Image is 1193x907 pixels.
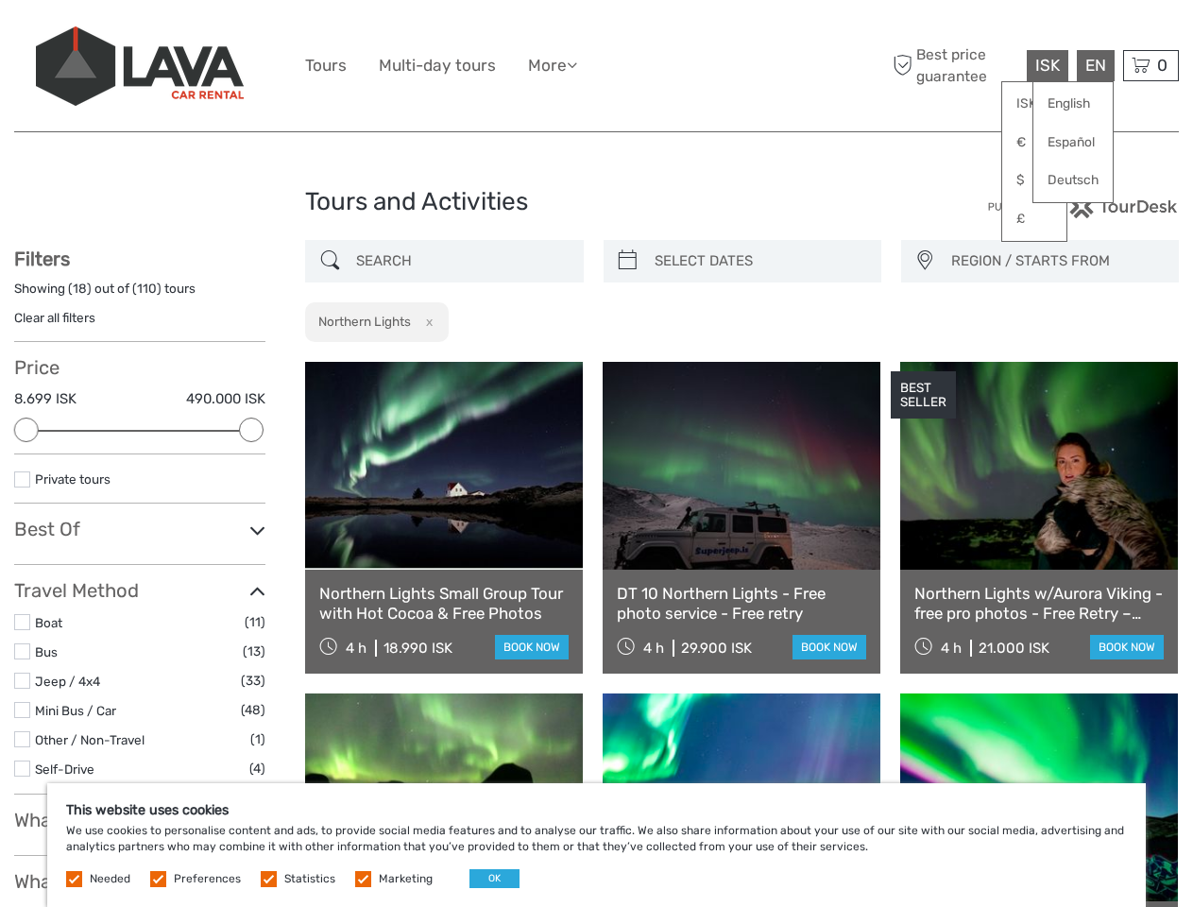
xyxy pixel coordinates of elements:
strong: Filters [14,248,70,270]
button: Open LiveChat chat widget [217,29,240,52]
div: Showing ( ) out of ( ) tours [14,280,265,309]
label: Statistics [284,871,335,887]
a: € [1002,126,1066,160]
a: English [1033,87,1113,121]
label: Marketing [379,871,433,887]
h3: What do you want to do? [14,870,265,893]
span: 4 h [643,640,664,657]
input: SEARCH [349,245,573,278]
button: x [414,312,439,332]
img: 523-13fdf7b0-e410-4b32-8dc9-7907fc8d33f7_logo_big.jpg [36,26,244,106]
a: Clear all filters [14,310,95,325]
a: Boat [35,615,62,630]
h5: This website uses cookies [66,802,1127,818]
h3: Price [14,356,265,379]
label: 18 [73,280,87,298]
span: (33) [241,670,265,692]
a: ISK [1002,87,1066,121]
a: More [528,52,577,79]
a: DT 10 Northern Lights - Free photo service - Free retry [617,584,866,623]
h2: Northern Lights [318,314,411,329]
label: 8.699 ISK [14,389,77,409]
div: 18.990 ISK [383,640,452,657]
h3: What do you want to see? [14,809,265,831]
a: $ [1002,163,1066,197]
a: Northern Lights w/Aurora Viking - free pro photos - Free Retry – minibus [914,584,1164,623]
div: EN [1077,50,1115,81]
span: (1) [250,728,265,750]
label: 490.000 ISK [186,389,265,409]
label: Preferences [174,871,241,887]
a: Jeep / 4x4 [35,674,100,689]
a: £ [1002,202,1066,236]
a: Tours [305,52,347,79]
h3: Best Of [14,518,265,540]
span: (4) [249,758,265,779]
a: Español [1033,126,1113,160]
span: (48) [241,699,265,721]
a: Mini Bus / Car [35,703,116,718]
div: 21.000 ISK [979,640,1049,657]
span: 0 [1154,56,1170,75]
div: We use cookies to personalise content and ads, to provide social media features and to analyse ou... [47,783,1146,907]
h1: Tours and Activities [305,187,888,217]
div: 29.900 ISK [681,640,752,657]
p: We're away right now. Please check back later! [26,33,213,48]
span: 4 h [346,640,366,657]
a: book now [1090,635,1164,659]
a: book now [495,635,569,659]
label: Needed [90,871,130,887]
a: Deutsch [1033,163,1113,197]
input: SELECT DATES [647,245,872,278]
a: Other / Non-Travel [35,732,145,747]
span: Best price guarantee [888,44,1022,86]
a: Self-Drive [35,762,94,777]
button: REGION / STARTS FROM [943,246,1169,277]
a: Private tours [35,471,111,487]
img: PurchaseViaTourDesk.png [987,195,1179,218]
a: book now [792,635,866,659]
span: (13) [243,641,265,662]
span: 4 h [941,640,962,657]
a: Multi-day tours [379,52,496,79]
h3: Travel Method [14,579,265,602]
span: ISK [1035,56,1060,75]
a: Northern Lights Small Group Tour with Hot Cocoa & Free Photos [319,584,569,623]
div: BEST SELLER [891,371,956,419]
label: 110 [137,280,157,298]
span: (11) [245,611,265,633]
a: Bus [35,644,58,659]
button: OK [469,869,520,888]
